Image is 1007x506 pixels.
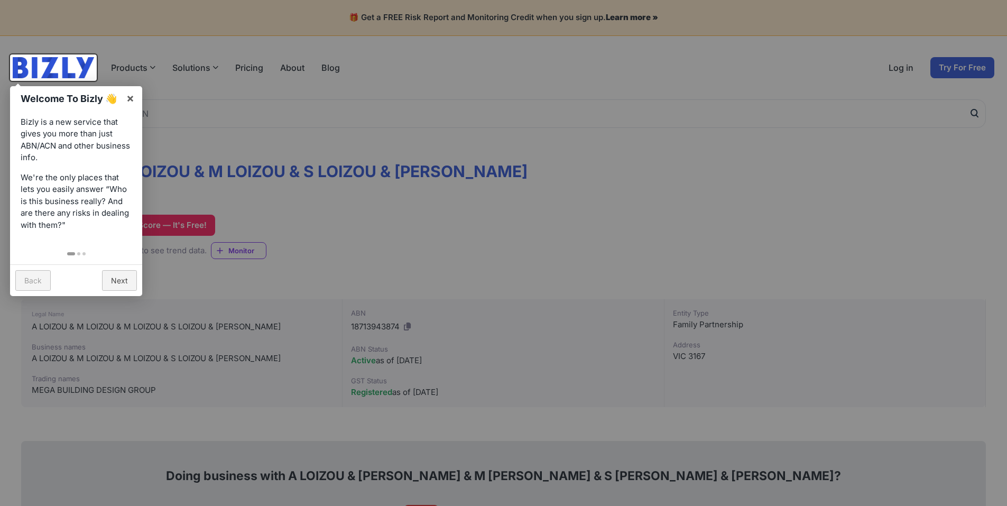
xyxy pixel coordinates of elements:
a: Next [102,270,137,291]
a: Back [15,270,51,291]
a: × [118,86,142,110]
p: Bizly is a new service that gives you more than just ABN/ACN and other business info. [21,116,132,164]
h1: Welcome To Bizly 👋 [21,91,121,106]
p: We're the only places that lets you easily answer “Who is this business really? And are there any... [21,172,132,232]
